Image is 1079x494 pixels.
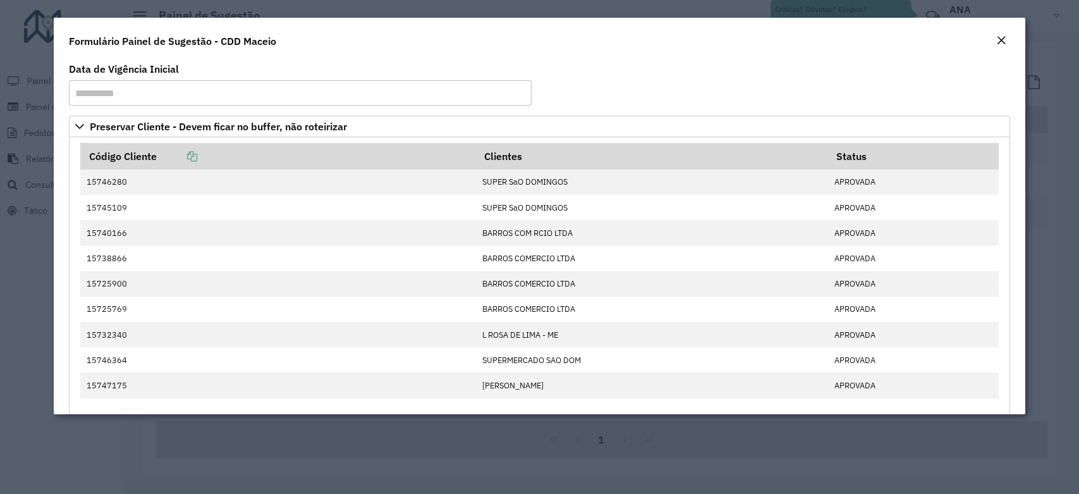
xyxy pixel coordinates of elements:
td: APROVADA [828,170,999,195]
th: Clientes [476,143,828,170]
td: SUPER SaO DOMINGOS [476,170,828,195]
h4: Formulário Painel de Sugestão - CDD Maceio [69,34,276,49]
td: BARROS COMERCIO LTDA [476,271,828,297]
td: 15746364 [80,347,476,373]
span: Preservar Cliente - Devem ficar no buffer, não roteirizar [90,121,347,132]
td: 15745109 [80,195,476,220]
label: Observações [80,411,140,426]
td: SUPERMERCADO SAO DOM [476,347,828,373]
td: BARROS COMERCIO LTDA [476,245,828,271]
td: APROVADA [828,373,999,398]
th: Código Cliente [80,143,476,170]
a: Copiar [157,150,197,163]
td: APROVADA [828,245,999,271]
em: Fechar [996,35,1006,46]
a: Preservar Cliente - Devem ficar no buffer, não roteirizar [69,116,1009,137]
td: 15725769 [80,297,476,322]
td: BARROS COM RCIO LTDA [476,220,828,245]
button: Close [992,33,1010,49]
th: Status [828,143,999,170]
td: APROVADA [828,271,999,297]
td: BARROS COMERCIO LTDA [476,297,828,322]
td: 15725900 [80,271,476,297]
td: 15740166 [80,220,476,245]
td: 15738866 [80,245,476,271]
td: SUPER SaO DOMINGOS [476,195,828,220]
label: Data de Vigência Inicial [69,61,179,77]
td: APROVADA [828,220,999,245]
td: L ROSA DE LIMA - ME [476,322,828,347]
td: APROVADA [828,195,999,220]
td: [PERSON_NAME] [476,373,828,398]
td: 15746280 [80,170,476,195]
td: APROVADA [828,297,999,322]
td: APROVADA [828,347,999,373]
td: 15747175 [80,373,476,398]
td: 15732340 [80,322,476,347]
td: APROVADA [828,322,999,347]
